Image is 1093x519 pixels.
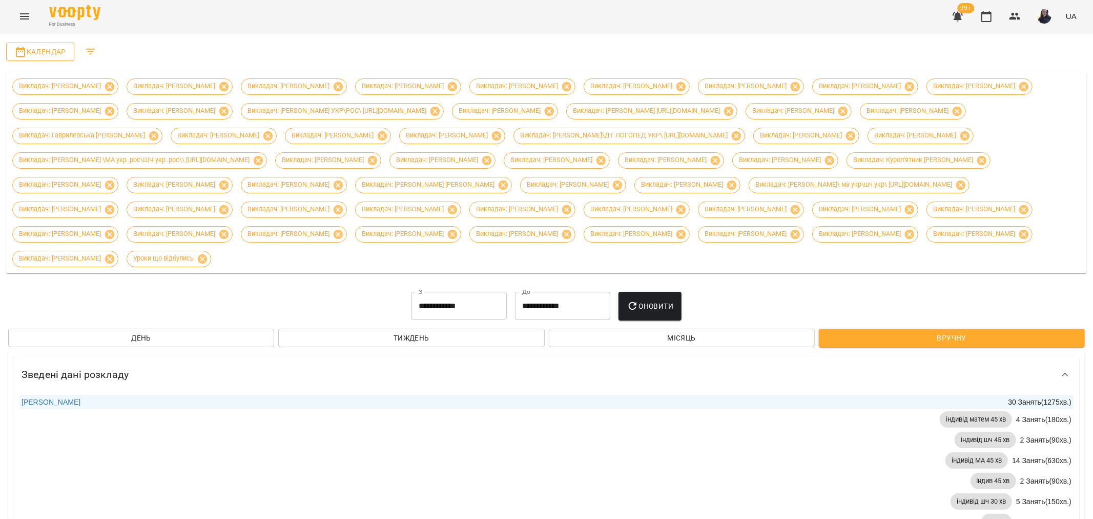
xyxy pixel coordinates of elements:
span: For Business [49,21,100,28]
span: індивід шч 45 хв [955,435,1016,445]
button: Filters [78,39,103,64]
div: Викладач: [PERSON_NAME] [355,78,461,95]
span: Викладач: [PERSON_NAME]\ДТ ЛОГОПЕД УКР\ [URL][DOMAIN_NAME] [514,131,734,140]
div: 2 Занять ( 90 хв. ) [1018,433,1074,447]
div: Викладач: [PERSON_NAME] [753,128,859,144]
div: Викладач: [PERSON_NAME] [926,202,1033,218]
span: Викладач: [PERSON_NAME] [504,155,599,165]
span: Тиждень [286,332,536,344]
span: Викладач: [PERSON_NAME] [13,254,107,263]
div: Викладач: [PERSON_NAME] [355,202,461,218]
div: Викладач: [PERSON_NAME] [12,202,118,218]
div: Викладач: [PERSON_NAME] [698,202,804,218]
span: Викладач: [PERSON_NAME] [13,229,107,238]
span: Викладач: [PERSON_NAME] [127,205,221,214]
span: UA [1066,11,1077,22]
div: Викладач: [PERSON_NAME] [12,251,118,267]
span: Викладач: [PERSON_NAME] [927,205,1021,214]
div: Викладач: [PERSON_NAME] [504,152,610,169]
div: Викладач: Куроп'ятник [PERSON_NAME] [847,152,991,169]
span: Викладач: [PERSON_NAME] [698,82,793,91]
span: Викладач: [PERSON_NAME] [813,229,907,238]
div: Викладач: [PERSON_NAME] [698,78,804,95]
h6: Зведені дані розкладу [22,367,129,383]
div: Викладач: [PERSON_NAME] [698,226,804,243]
div: Викладач: [PERSON_NAME] [584,202,690,218]
span: Викладач: [PERSON_NAME] [813,205,907,214]
div: Зведені дані розкладу [13,356,1080,393]
div: Викладач: [PERSON_NAME] [520,177,626,193]
span: Викладач: [PERSON_NAME] [584,229,678,238]
div: Викладач: [PERSON_NAME] [618,152,724,169]
span: Викладач: [PERSON_NAME] [276,155,370,165]
span: Викладач: [PERSON_NAME] [584,205,678,214]
div: Викладач: [PERSON_NAME] [241,202,347,218]
div: Викладач: [PERSON_NAME] [584,226,690,243]
div: Викладач: [PERSON_NAME] [812,226,918,243]
div: Викладач: [PERSON_NAME] [469,226,575,243]
span: Викладач: [PERSON_NAME] УКР\РОС\ [URL][DOMAIN_NAME] [241,106,432,115]
div: Викладач: [PERSON_NAME] [732,152,838,169]
div: Викладач: [PERSON_NAME] [127,226,233,243]
div: Викладач: [PERSON_NAME] [926,78,1033,95]
button: UA [1062,7,1081,26]
div: Викладач: [PERSON_NAME] [12,226,118,243]
span: Викладач: [PERSON_NAME] [698,205,793,214]
div: Уроки що відбулись [127,251,211,267]
div: Викладач: [PERSON_NAME] [389,152,496,169]
div: 14 Занять ( 630 хв. ) [1010,453,1074,468]
div: Викладач: [PERSON_NAME] УКР\РОС\ [URL][DOMAIN_NAME] [241,103,444,119]
span: Викладач: Гаврилевська [PERSON_NAME] [13,131,151,140]
span: Викладач: [PERSON_NAME] [13,106,107,115]
div: Викладач: [PERSON_NAME] [746,103,852,119]
span: Викладач: [PERSON_NAME] [285,131,380,140]
div: Викладач: [PERSON_NAME] [868,128,974,144]
span: Викладач: [PERSON_NAME] [390,155,484,165]
div: Викладач: [PERSON_NAME] [12,103,118,119]
span: Викладач: [PERSON_NAME] [URL][DOMAIN_NAME] [567,106,726,115]
div: Викладач: [PERSON_NAME] [127,177,233,193]
span: Викладач: [PERSON_NAME] [584,82,678,91]
div: Викладач: [PERSON_NAME] [12,177,118,193]
span: Викладач: [PERSON_NAME] [860,106,955,115]
span: Викладач: [PERSON_NAME] [127,106,221,115]
span: Викладач: [PERSON_NAME] [746,106,840,115]
span: Викладач: [PERSON_NAME] [470,82,564,91]
span: Викладач: [PERSON_NAME] [927,229,1021,238]
div: Викладач: [PERSON_NAME] [127,202,233,218]
span: індивід шч 30 хв [951,497,1012,506]
div: Викладач: [PERSON_NAME] [452,103,558,119]
a: [PERSON_NAME] [22,398,80,406]
div: Викладач: [PERSON_NAME]\ ма укр\шч укр\ [URL][DOMAIN_NAME] [749,177,970,193]
span: Індив 45 хв [971,476,1016,486]
div: Викладач: [PERSON_NAME] [355,226,461,243]
span: Викладач: Куроп'ятник [PERSON_NAME] [847,155,979,165]
button: День [8,329,274,347]
div: Викладач: [PERSON_NAME] [926,226,1033,243]
div: Викладач: [PERSON_NAME]\ДТ ЛОГОПЕД УКР\ [URL][DOMAIN_NAME] [513,128,745,144]
div: Викладач: [PERSON_NAME] [URL][DOMAIN_NAME] [566,103,737,119]
span: Викладач: [PERSON_NAME] [13,82,107,91]
span: Викладач: [PERSON_NAME] [241,180,336,189]
div: 4 Занять ( 180 хв. ) [1014,412,1074,427]
span: Викладач: [PERSON_NAME] [470,229,564,238]
button: Вручну [819,329,1085,347]
span: Місяць [557,332,807,344]
button: Оновити [618,292,682,321]
span: Викладач: [PERSON_NAME]\ ма укр\шч укр\ [URL][DOMAIN_NAME] [749,180,958,189]
div: Викладач: Гаврилевська [PERSON_NAME] [12,128,162,144]
img: de66a22b4ea812430751315b74cfe34b.jpg [1037,9,1051,24]
span: Викладач: [PERSON_NAME] [241,82,336,91]
span: Викладач: [PERSON_NAME] [452,106,547,115]
span: Викладач: [PERSON_NAME] [356,82,450,91]
span: Викладач: [PERSON_NAME] [13,205,107,214]
span: Викладач: [PERSON_NAME] [241,205,336,214]
div: Викладач: [PERSON_NAME] [634,177,740,193]
button: Календар [6,43,74,61]
button: Місяць [549,329,815,347]
div: Викладач: [PERSON_NAME] [127,103,233,119]
span: індивід матем 45 хв [940,415,1012,424]
div: Викладач: [PERSON_NAME] [241,78,347,95]
div: Викладач: [PERSON_NAME] [275,152,381,169]
div: Викладач: [PERSON_NAME] [812,202,918,218]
